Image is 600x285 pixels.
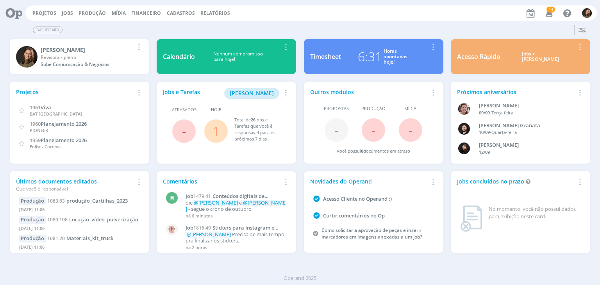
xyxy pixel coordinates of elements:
p: oie e - segue o crono de outubro [186,200,286,212]
span: 0 [361,148,363,154]
div: Você possui documentos em atraso [337,148,410,155]
button: Produção [76,10,108,16]
span: @[PERSON_NAME] [186,199,286,212]
span: Viva [41,104,51,111]
span: - [182,123,186,139]
a: Mídia [112,10,126,16]
button: Mídia [109,10,128,16]
a: Job1479.41Conteúdos digitais de Outubro [186,193,286,199]
span: há 2 horas [186,244,207,250]
span: Atrasados [172,107,196,113]
span: - [371,121,375,138]
a: 1 [212,123,220,139]
img: A [458,103,470,115]
span: PIONEER [30,127,48,133]
span: 1080.108 [47,216,68,223]
a: Jobs [62,10,73,16]
span: Terça-feira [491,110,513,116]
button: Projetos [30,10,59,16]
button: Relatórios [198,10,232,16]
span: 1479.41 [193,193,211,199]
div: Novidades do Operand [310,177,428,185]
div: Revisora - pleno [41,54,134,61]
div: Próximos aniversários [457,88,575,96]
div: M [166,192,178,204]
div: Nenhum compromisso para hoje! [195,51,281,62]
div: - [479,129,575,136]
div: Calendário [163,52,195,61]
p: Precisa de mais tempo pra finalizar os stickers [186,232,286,244]
img: B [458,123,470,135]
div: Acesso Rápido [457,52,500,61]
a: Financeiro [131,10,161,16]
a: 1959Planejamento 2026 [30,136,87,144]
span: Hoje [211,107,221,113]
span: 44 [546,7,555,12]
a: Projetos [32,10,56,16]
span: Mídia [404,105,416,112]
a: Curtir comentários no Op [323,212,385,219]
div: Total de Jobs e Tarefas que você é responsável para os próximos 7 dias [234,117,282,142]
span: Materiais_kit_truck [66,235,113,242]
span: Quarta-feira [491,129,517,135]
div: [DATE] 11:06 [19,242,140,254]
div: Jobs concluídos no prazo [457,177,575,185]
img: L [458,142,470,154]
span: 1960 [30,120,41,127]
div: Produção [19,197,46,205]
a: 1080.108Locução_vídeo_pulverização [47,216,138,223]
a: 1081.20Materiais_kit_truck [47,235,113,242]
span: [PERSON_NAME] [230,89,274,97]
img: A [166,224,178,235]
div: Sobe Comunicação & Negócios [41,61,134,68]
div: Produção [19,235,46,242]
div: 6:31 [358,47,382,66]
div: Aline Beatriz Jackisch [479,102,575,110]
img: J [582,8,592,18]
img: dashboard_not_found.png [460,205,482,232]
a: J[PERSON_NAME]Revisora - plenoSobe Comunicação & Negócios [10,39,149,74]
button: Cadastros [164,10,197,16]
span: 1815.49 [193,224,211,231]
span: 10/09 [479,129,490,135]
div: - [479,110,575,116]
div: Julia Abich [41,46,134,54]
div: No momento, você não possui dados para exibição neste card. [489,205,581,221]
span: 1081.20 [47,235,65,242]
a: Produção [79,10,106,16]
img: J [16,46,37,68]
div: Luana da Silva de Andrade [479,141,575,149]
span: 1959 [30,137,41,144]
button: Jobs [59,10,75,16]
a: Acesso Cliente no Operand :) [323,195,392,202]
div: Jobs e Tarefas [163,88,281,99]
span: Enlist - Corteva [30,144,61,150]
div: Comentários [163,177,281,185]
div: Outros módulos [310,88,428,96]
span: 1083.63 [47,198,65,204]
span: 09/09 [479,110,490,116]
span: - [409,121,412,138]
div: Timesheet [310,52,341,61]
span: - [334,121,338,138]
button: 44 [541,6,557,20]
a: Relatórios [200,10,230,16]
button: Financeiro [129,10,163,16]
span: 1961 [30,104,41,111]
a: [PERSON_NAME] [224,89,279,96]
a: 1083.63produção_Cartilhas_2023 [47,197,128,204]
a: Timesheet6:31Horasapontadashoje! [304,39,443,74]
div: [DATE] 11:06 [19,224,140,235]
div: Horas apontadas hoje! [384,48,407,65]
span: BAT [GEOGRAPHIC_DATA] [30,111,82,117]
button: J [582,6,592,20]
span: @[PERSON_NAME] [194,199,238,206]
a: 1960Planejamento 2026 [30,120,87,127]
div: Que você é responsável [16,185,134,192]
div: [DATE] 11:06 [19,205,140,216]
span: Dashboard [33,27,62,33]
span: Cadastros [167,10,195,16]
div: Produção [19,216,46,224]
div: Projetos [16,88,134,96]
span: Stickers para Instagram e WhatsApp selo Q4+ [186,224,274,237]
